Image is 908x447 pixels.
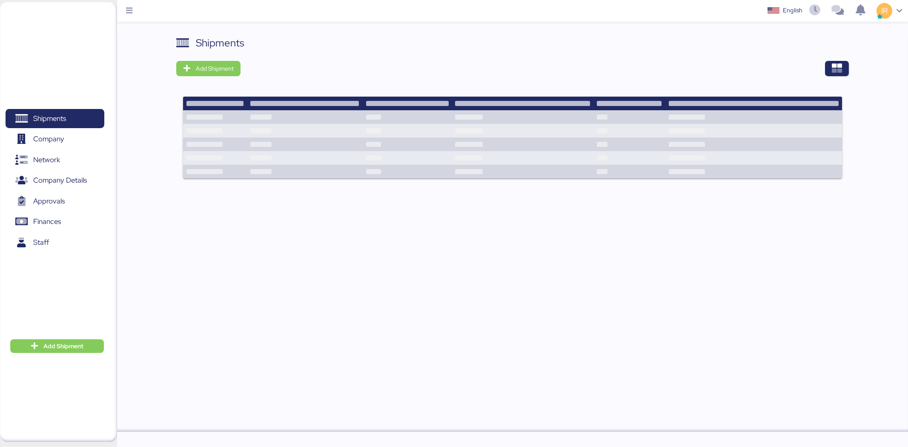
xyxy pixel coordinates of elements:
[33,133,64,145] span: Company
[6,233,104,252] a: Staff
[33,154,60,166] span: Network
[6,150,104,170] a: Network
[122,4,137,18] button: Menu
[33,215,61,228] span: Finances
[6,212,104,232] a: Finances
[43,341,83,351] span: Add Shipment
[33,174,87,186] span: Company Details
[196,35,244,51] div: Shipments
[10,339,104,353] button: Add Shipment
[33,112,66,125] span: Shipments
[881,5,888,16] span: IR
[33,195,65,207] span: Approvals
[6,192,104,211] a: Approvals
[6,171,104,190] a: Company Details
[6,129,104,149] a: Company
[783,6,802,15] div: English
[6,109,104,129] a: Shipments
[176,61,241,76] button: Add Shipment
[33,236,49,249] span: Staff
[196,63,234,74] span: Add Shipment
